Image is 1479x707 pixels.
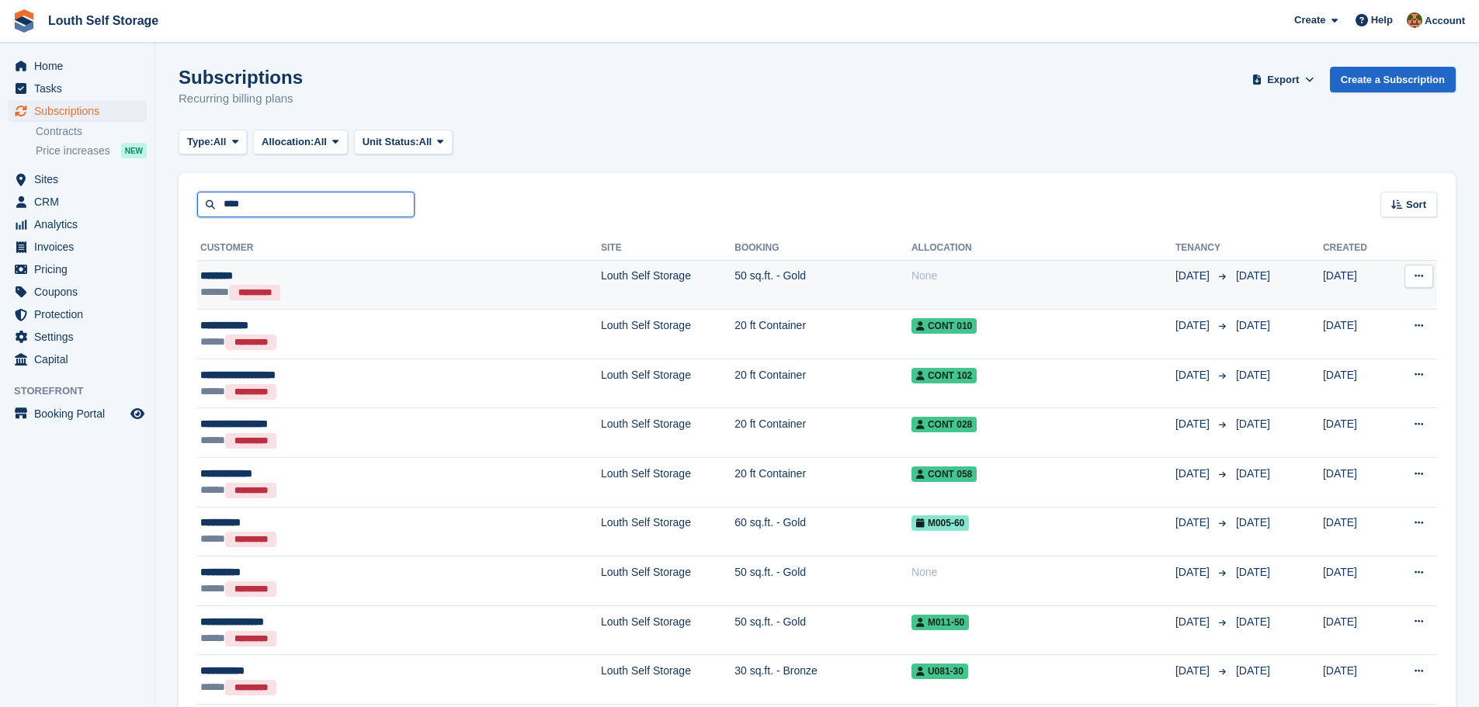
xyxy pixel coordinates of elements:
[1249,67,1318,92] button: Export
[1175,466,1213,482] span: [DATE]
[1175,663,1213,679] span: [DATE]
[34,213,127,235] span: Analytics
[363,134,419,150] span: Unit Status:
[128,404,147,423] a: Preview store
[34,168,127,190] span: Sites
[601,507,734,556] td: Louth Self Storage
[419,134,432,150] span: All
[601,310,734,359] td: Louth Self Storage
[1323,655,1389,705] td: [DATE]
[8,78,147,99] a: menu
[1236,319,1270,331] span: [DATE]
[8,403,147,425] a: menu
[734,458,911,508] td: 20 ft Container
[1323,408,1389,458] td: [DATE]
[734,236,911,261] th: Booking
[36,142,147,159] a: Price increases NEW
[1323,605,1389,655] td: [DATE]
[34,348,127,370] span: Capital
[1323,556,1389,606] td: [DATE]
[1175,317,1213,334] span: [DATE]
[8,236,147,258] a: menu
[8,213,147,235] a: menu
[8,348,147,370] a: menu
[1323,359,1389,408] td: [DATE]
[1267,72,1299,88] span: Export
[1175,367,1213,383] span: [DATE]
[34,78,127,99] span: Tasks
[121,143,147,158] div: NEW
[911,318,977,334] span: Cont 010
[1330,67,1456,92] a: Create a Subscription
[1371,12,1393,28] span: Help
[1175,614,1213,630] span: [DATE]
[1323,236,1389,261] th: Created
[1236,467,1270,480] span: [DATE]
[911,466,977,482] span: Cont 058
[8,303,147,325] a: menu
[214,134,227,150] span: All
[253,130,348,155] button: Allocation: All
[8,258,147,280] a: menu
[734,359,911,408] td: 20 ft Container
[179,130,247,155] button: Type: All
[601,556,734,606] td: Louth Self Storage
[734,605,911,655] td: 50 sq.ft. - Gold
[911,615,969,630] span: M011-50
[8,100,147,122] a: menu
[734,260,911,310] td: 50 sq.ft. - Gold
[734,310,911,359] td: 20 ft Container
[36,124,147,139] a: Contracts
[36,144,110,158] span: Price increases
[14,383,154,399] span: Storefront
[911,368,977,383] span: Cont 102
[1236,664,1270,677] span: [DATE]
[601,655,734,705] td: Louth Self Storage
[601,408,734,458] td: Louth Self Storage
[34,236,127,258] span: Invoices
[911,417,977,432] span: Cont 028
[911,564,1175,581] div: None
[1294,12,1325,28] span: Create
[911,515,969,531] span: M005-60
[34,191,127,213] span: CRM
[1425,13,1465,29] span: Account
[911,664,968,679] span: U081-30
[1323,507,1389,556] td: [DATE]
[197,236,601,261] th: Customer
[911,236,1175,261] th: Allocation
[1236,516,1270,529] span: [DATE]
[601,236,734,261] th: Site
[8,326,147,348] a: menu
[1236,369,1270,381] span: [DATE]
[42,8,165,33] a: Louth Self Storage
[601,605,734,655] td: Louth Self Storage
[1236,269,1270,282] span: [DATE]
[1175,236,1230,261] th: Tenancy
[1175,416,1213,432] span: [DATE]
[1175,268,1213,284] span: [DATE]
[34,303,127,325] span: Protection
[734,655,911,705] td: 30 sq.ft. - Bronze
[187,134,214,150] span: Type:
[34,403,127,425] span: Booking Portal
[8,168,147,190] a: menu
[1236,615,1270,628] span: [DATE]
[601,359,734,408] td: Louth Self Storage
[734,507,911,556] td: 60 sq.ft. - Gold
[1175,515,1213,531] span: [DATE]
[12,9,36,33] img: stora-icon-8386f47178a22dfd0bd8f6a31ec36ba5ce8667c1dd55bd0f319d3a0aa187defe.svg
[314,134,327,150] span: All
[911,268,1175,284] div: None
[34,100,127,122] span: Subscriptions
[262,134,314,150] span: Allocation:
[1236,566,1270,578] span: [DATE]
[34,55,127,77] span: Home
[1323,458,1389,508] td: [DATE]
[1236,418,1270,430] span: [DATE]
[1407,12,1422,28] img: Andy Smith
[179,67,303,88] h1: Subscriptions
[179,90,303,108] p: Recurring billing plans
[8,55,147,77] a: menu
[734,556,911,606] td: 50 sq.ft. - Gold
